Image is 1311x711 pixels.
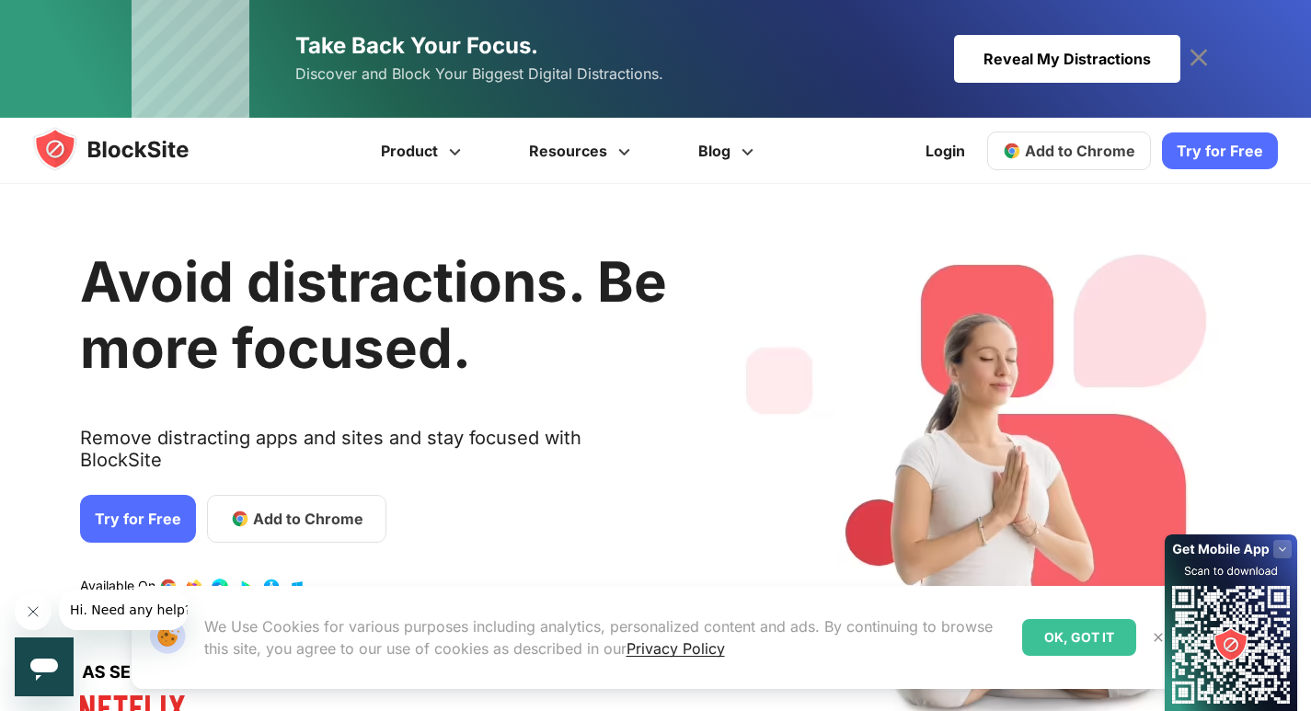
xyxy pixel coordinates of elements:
[1003,142,1021,160] img: chrome-icon.svg
[914,129,976,173] a: Login
[498,118,667,184] a: Resources
[954,35,1180,83] div: Reveal My Distractions
[80,495,196,543] a: Try for Free
[1025,142,1135,160] span: Add to Chrome
[1151,630,1166,645] img: Close
[667,118,790,184] a: Blog
[207,495,386,543] a: Add to Chrome
[253,508,363,530] span: Add to Chrome
[1162,132,1278,169] a: Try for Free
[1022,619,1136,656] div: OK, GOT IT
[33,127,224,171] img: blocksite-icon.5d769676.svg
[11,13,132,28] span: Hi. Need any help?
[987,132,1151,170] a: Add to Chrome
[295,32,538,59] span: Take Back Your Focus.
[59,590,188,630] iframe: Message from company
[15,637,74,696] iframe: Button to launch messaging window
[627,639,725,658] a: Privacy Policy
[204,615,1007,659] p: We Use Cookies for various purposes including analytics, personalized content and ads. By continu...
[80,248,667,381] h1: Avoid distractions. Be more focused.
[295,61,663,87] span: Discover and Block Your Biggest Digital Distractions.
[80,578,155,596] text: Available On
[80,427,667,486] text: Remove distracting apps and sites and stay focused with BlockSite
[1146,625,1170,649] button: Close
[350,118,498,184] a: Product
[15,593,52,630] iframe: Close message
